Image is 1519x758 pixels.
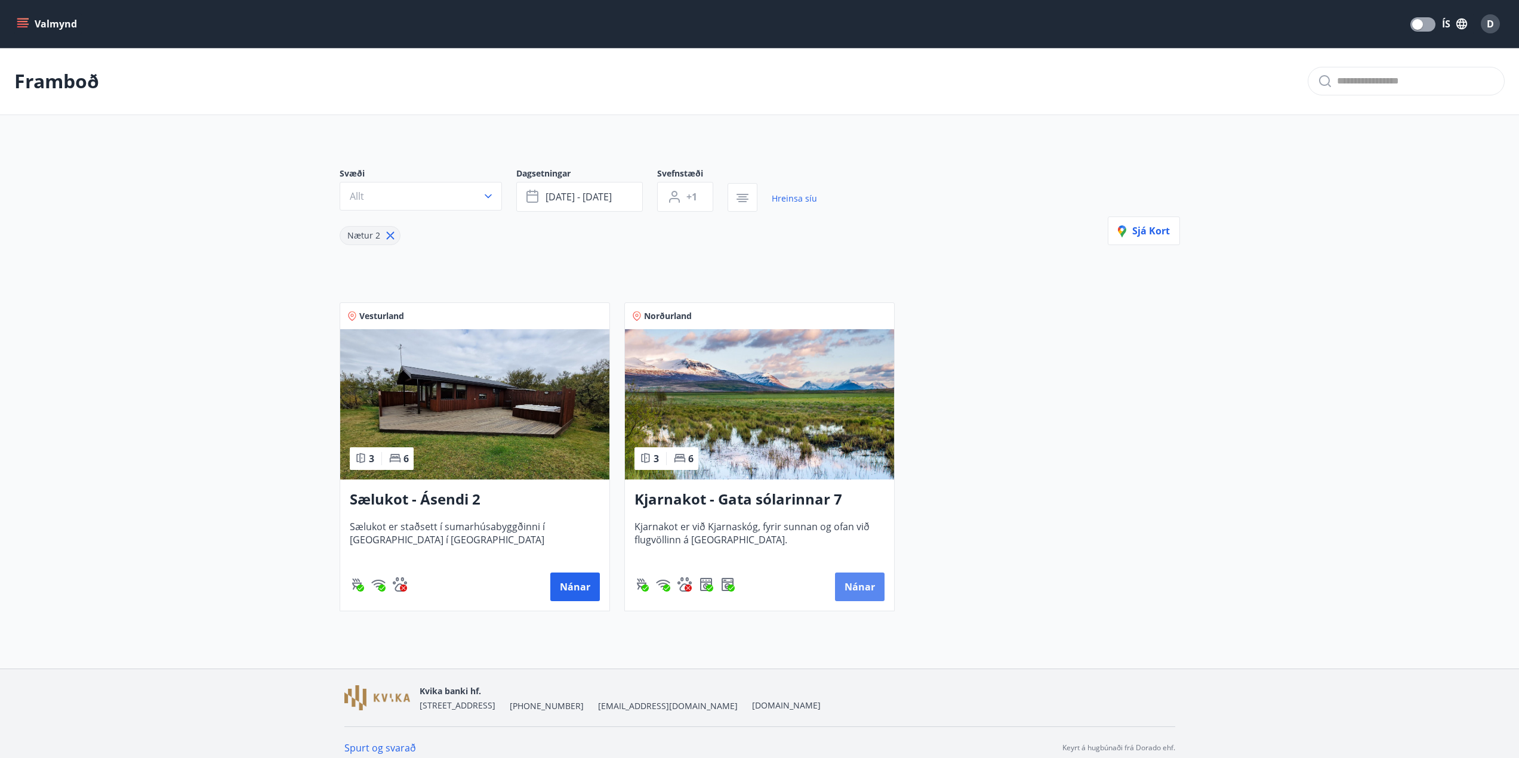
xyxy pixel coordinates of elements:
button: ÍS [1435,13,1474,35]
span: D [1487,17,1494,30]
img: Dl16BY4EX9PAW649lg1C3oBuIaAsR6QVDQBO2cTm.svg [720,577,735,592]
a: Hreinsa síu [772,185,817,212]
button: D [1476,10,1505,38]
div: Gæludýr [677,577,692,592]
img: ZXjrS3QKesehq6nQAPjaRuRTI364z8ohTALB4wBr.svg [634,577,649,592]
p: Keyrt á hugbúnaði frá Dorado ehf. [1062,742,1175,753]
span: [DATE] - [DATE] [546,190,612,203]
button: +1 [657,182,713,212]
div: Þráðlaust net [656,577,670,592]
span: 3 [369,452,374,465]
button: Sjá kort [1108,216,1180,245]
img: HJRyFFsYp6qjeUYhR4dAD8CaCEsnIFYZ05miwXoh.svg [656,577,670,592]
span: [STREET_ADDRESS] [420,700,495,711]
img: Paella dish [340,329,609,479]
span: 3 [654,452,659,465]
img: hddCLTAnxqFUMr1fxmbGG8zWilo2syolR0f9UjPn.svg [699,577,713,592]
span: Svæði [340,168,516,182]
div: Þvottavél [720,577,735,592]
span: Sælukot er staðsett í sumarhúsabyggðinni í [GEOGRAPHIC_DATA] í [GEOGRAPHIC_DATA] [350,520,600,559]
img: GzFmWhuCkUxVWrb40sWeioDp5tjnKZ3EtzLhRfaL.png [344,685,410,711]
span: 6 [403,452,409,465]
span: Translations Mode [1412,19,1423,30]
span: 6 [688,452,694,465]
div: Gasgrill [634,577,649,592]
span: Sjá kort [1118,224,1170,237]
span: Dagsetningar [516,168,657,182]
div: Gasgrill [350,577,364,592]
div: Nætur 2 [340,226,400,245]
span: Kjarnakot er við Kjarnaskóg, fyrir sunnan og ofan við flugvöllinn á [GEOGRAPHIC_DATA]. [634,520,885,559]
div: Þráðlaust net [371,577,386,592]
img: pxcaIm5dSOV3FS4whs1soiYWTwFQvksT25a9J10C.svg [677,577,692,592]
span: +1 [686,190,697,203]
button: menu [14,13,82,35]
span: [PHONE_NUMBER] [510,700,584,712]
span: Nætur 2 [347,230,380,241]
div: Þurrkari [699,577,713,592]
span: [EMAIL_ADDRESS][DOMAIN_NAME] [598,700,738,712]
img: ZXjrS3QKesehq6nQAPjaRuRTI364z8ohTALB4wBr.svg [350,577,364,592]
p: Framboð [14,68,99,94]
span: Norðurland [644,310,692,322]
div: Gæludýr [393,577,407,592]
button: [DATE] - [DATE] [516,182,643,212]
img: pxcaIm5dSOV3FS4whs1soiYWTwFQvksT25a9J10C.svg [393,577,407,592]
button: Nánar [835,573,885,601]
img: HJRyFFsYp6qjeUYhR4dAD8CaCEsnIFYZ05miwXoh.svg [371,577,386,592]
a: Spurt og svarað [344,741,416,754]
button: Allt [340,182,502,211]
h3: Kjarnakot - Gata sólarinnar 7 [634,489,885,511]
button: Nánar [550,573,600,601]
span: Kvika banki hf. [420,685,481,697]
span: Vesturland [359,310,404,322]
h3: Sælukot - Ásendi 2 [350,489,600,511]
span: Svefnstæði [657,168,728,182]
span: Allt [350,190,364,203]
a: [DOMAIN_NAME] [752,700,821,711]
img: Paella dish [625,329,894,479]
